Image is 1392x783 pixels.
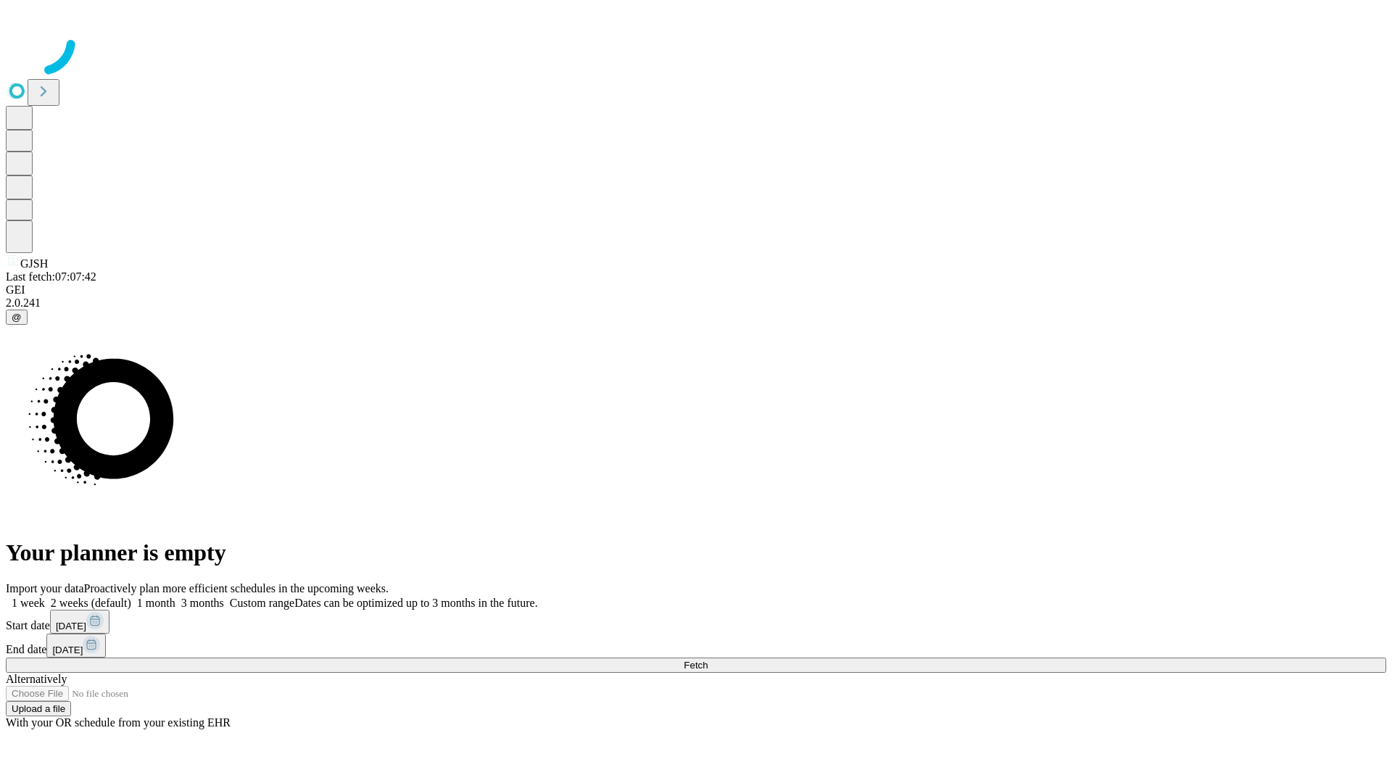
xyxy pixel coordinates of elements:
[56,621,86,631] span: [DATE]
[84,582,389,594] span: Proactively plan more efficient schedules in the upcoming weeks.
[181,597,224,609] span: 3 months
[6,270,96,283] span: Last fetch: 07:07:42
[6,582,84,594] span: Import your data
[6,610,1386,634] div: Start date
[52,645,83,655] span: [DATE]
[50,610,109,634] button: [DATE]
[230,597,294,609] span: Custom range
[294,597,537,609] span: Dates can be optimized up to 3 months in the future.
[6,297,1386,310] div: 2.0.241
[6,634,1386,658] div: End date
[6,701,71,716] button: Upload a file
[137,597,175,609] span: 1 month
[12,597,45,609] span: 1 week
[684,660,708,671] span: Fetch
[6,673,67,685] span: Alternatively
[20,257,48,270] span: GJSH
[6,539,1386,566] h1: Your planner is empty
[51,597,131,609] span: 2 weeks (default)
[6,716,231,729] span: With your OR schedule from your existing EHR
[46,634,106,658] button: [DATE]
[6,283,1386,297] div: GEI
[6,658,1386,673] button: Fetch
[6,310,28,325] button: @
[12,312,22,323] span: @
